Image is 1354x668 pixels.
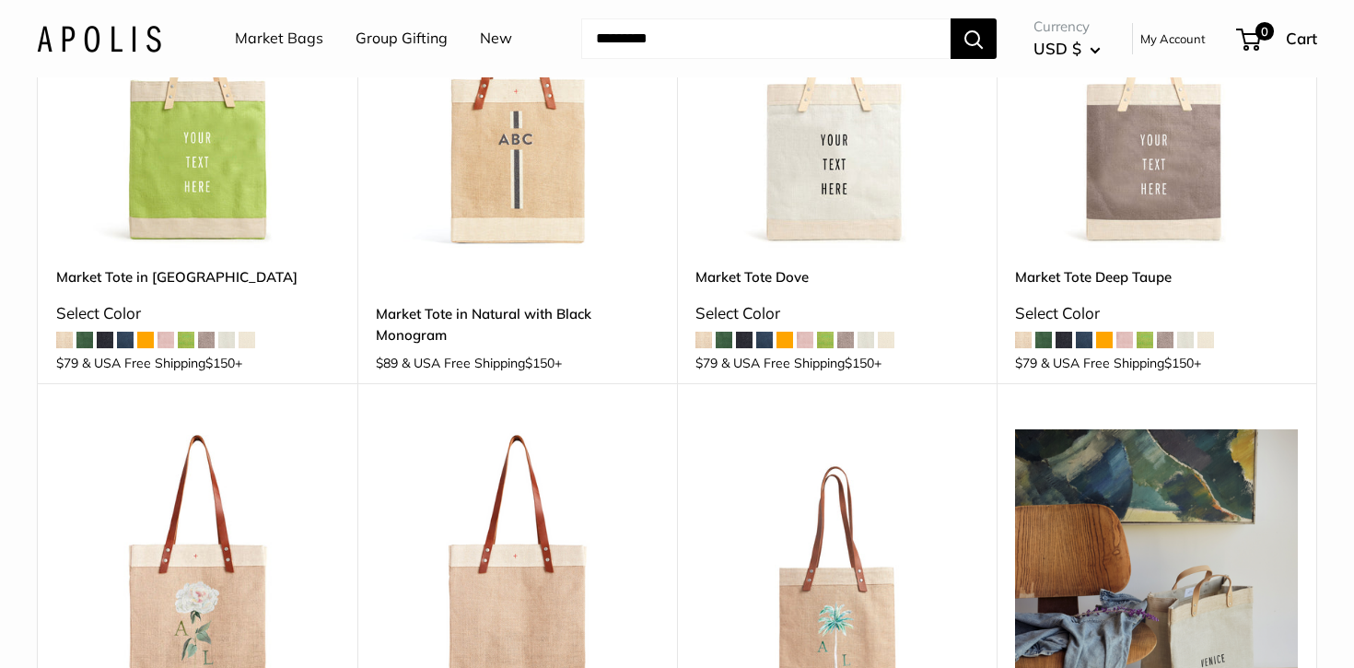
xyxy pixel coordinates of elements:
[1238,24,1317,53] a: 0 Cart
[695,266,978,287] a: Market Tote Dove
[402,357,562,369] span: & USA Free Shipping +
[695,355,718,371] span: $79
[1041,357,1201,369] span: & USA Free Shipping +
[480,25,512,53] a: New
[1140,28,1206,50] a: My Account
[37,25,161,52] img: Apolis
[205,355,235,371] span: $150
[1033,14,1101,40] span: Currency
[56,266,339,287] a: Market Tote in [GEOGRAPHIC_DATA]
[235,25,323,53] a: Market Bags
[56,355,78,371] span: $79
[1033,34,1101,64] button: USD $
[1033,39,1081,58] span: USD $
[1015,266,1298,287] a: Market Tote Deep Taupe
[721,357,881,369] span: & USA Free Shipping +
[525,355,554,371] span: $150
[1286,29,1317,48] span: Cart
[845,355,874,371] span: $150
[1015,355,1037,371] span: $79
[56,299,339,328] div: Select Color
[695,299,978,328] div: Select Color
[376,303,659,346] a: Market Tote in Natural with Black Monogram
[1255,22,1274,41] span: 0
[581,18,951,59] input: Search...
[1164,355,1194,371] span: $150
[376,355,398,371] span: $89
[356,25,448,53] a: Group Gifting
[1015,299,1298,328] div: Select Color
[82,357,242,369] span: & USA Free Shipping +
[951,18,997,59] button: Search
